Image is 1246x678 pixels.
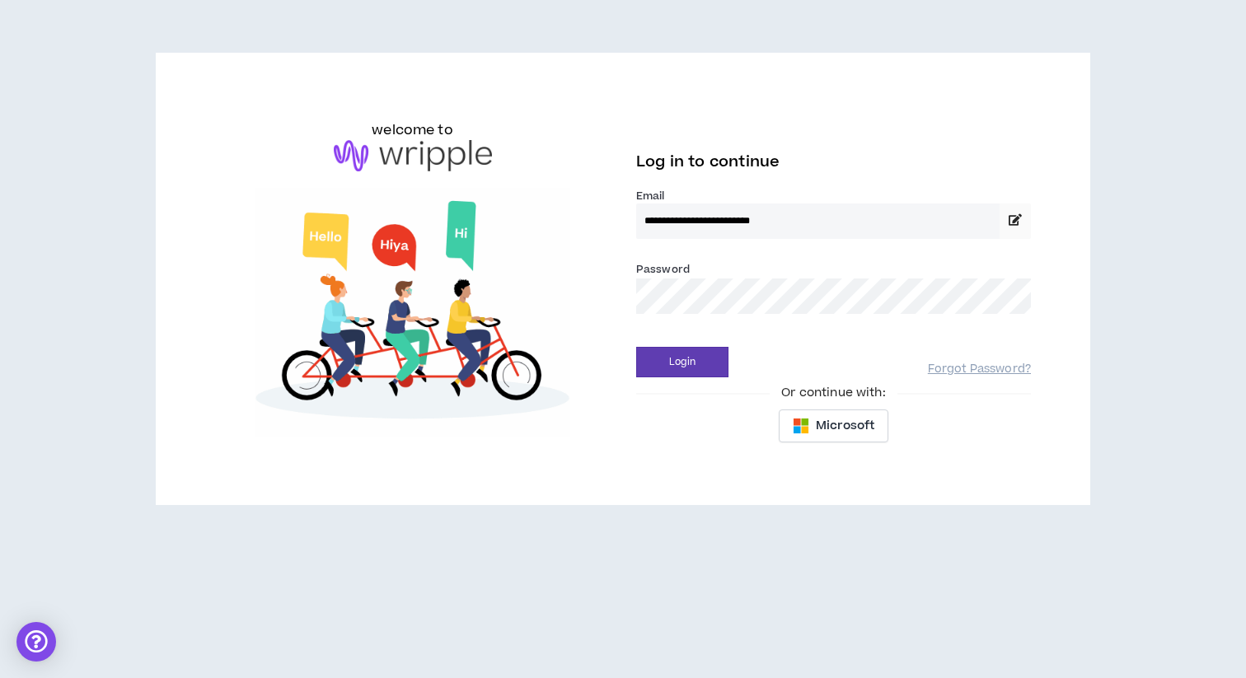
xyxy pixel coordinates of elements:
span: Or continue with: [770,384,897,402]
label: Email [636,189,1031,203]
div: Open Intercom Messenger [16,622,56,662]
button: Login [636,347,728,377]
span: Microsoft [816,417,874,435]
span: Log in to continue [636,152,780,172]
img: Welcome to Wripple [215,188,610,437]
label: Password [636,262,690,277]
img: logo-brand.png [334,140,492,171]
a: Forgot Password? [928,362,1031,377]
button: Microsoft [779,409,888,442]
h6: welcome to [372,120,453,140]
